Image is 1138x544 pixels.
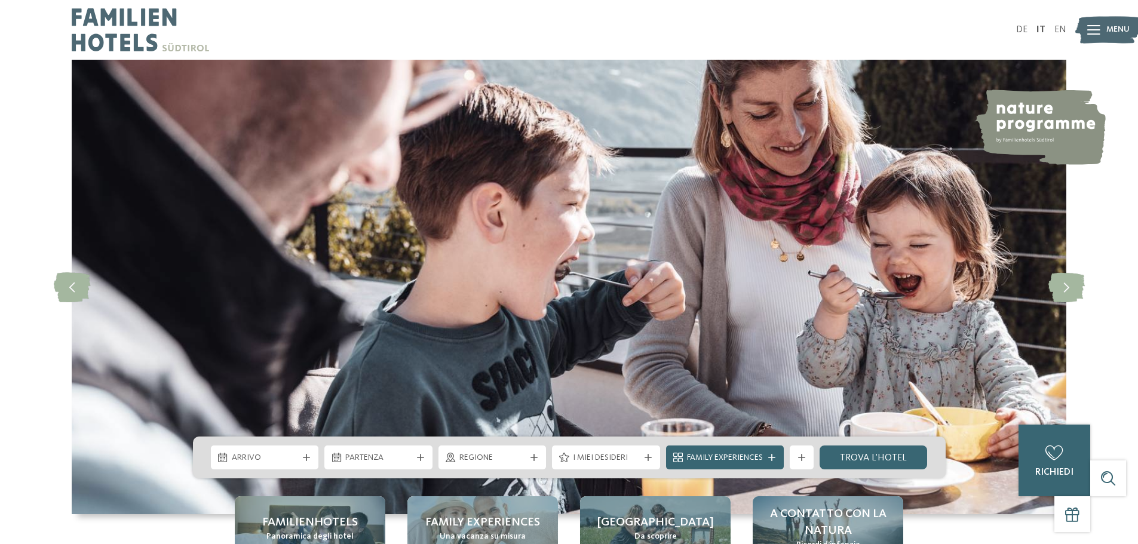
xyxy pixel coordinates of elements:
span: Una vacanza su misura [440,531,526,543]
span: A contatto con la natura [765,506,891,539]
a: richiedi [1019,425,1090,496]
span: Menu [1106,24,1130,36]
span: Arrivo [232,452,298,464]
span: Family Experiences [687,452,763,464]
span: Partenza [345,452,412,464]
a: IT [1036,25,1045,35]
span: I miei desideri [573,452,639,464]
a: trova l’hotel [820,445,928,469]
span: Familienhotels [262,514,358,531]
span: Regione [459,452,526,464]
a: EN [1054,25,1066,35]
span: [GEOGRAPHIC_DATA] [597,514,714,531]
img: Family hotel Alto Adige: the happy family places! [72,60,1066,514]
span: Family experiences [425,514,540,531]
span: Panoramica degli hotel [266,531,354,543]
span: richiedi [1035,468,1073,477]
span: Da scoprire [634,531,677,543]
a: DE [1016,25,1027,35]
img: nature programme by Familienhotels Südtirol [974,90,1106,165]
